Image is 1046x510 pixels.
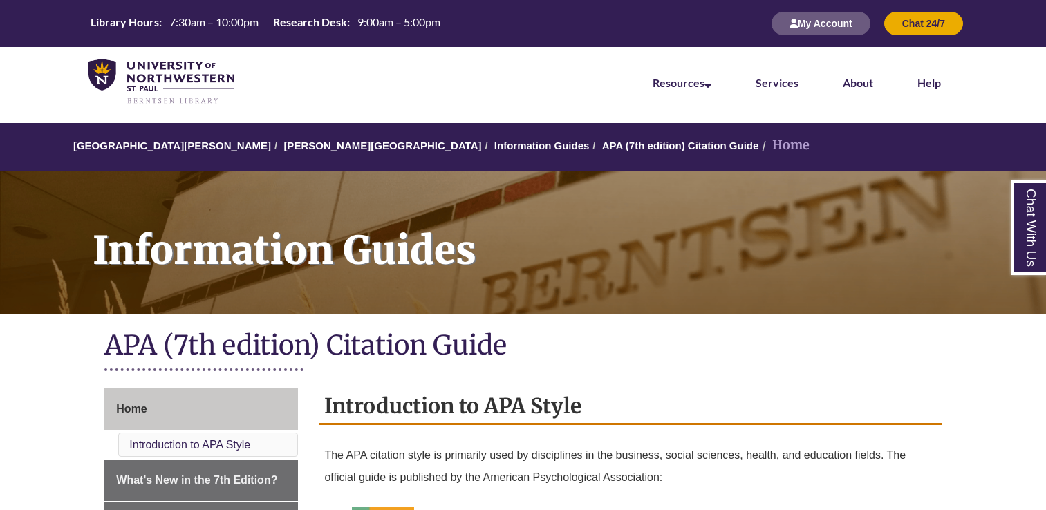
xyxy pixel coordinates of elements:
span: 9:00am – 5:00pm [357,15,440,28]
h2: Introduction to APA Style [319,388,941,425]
button: Chat 24/7 [884,12,963,35]
a: Help [917,76,941,89]
a: Introduction to APA Style [129,439,250,451]
span: Home [116,403,147,415]
a: Home [104,388,298,430]
img: UNWSP Library Logo [88,59,234,105]
th: Library Hours: [85,15,164,30]
a: Services [756,76,798,89]
a: Hours Today [85,15,446,33]
li: Home [758,135,810,155]
th: Research Desk: [268,15,352,30]
span: 7:30am – 10:00pm [169,15,259,28]
h1: APA (7th edition) Citation Guide [104,328,941,365]
a: [GEOGRAPHIC_DATA][PERSON_NAME] [73,140,271,151]
a: About [843,76,873,89]
p: The APA citation style is primarily used by disciplines in the business, social sciences, health,... [324,439,935,494]
a: Information Guides [494,140,590,151]
span: What's New in the 7th Edition? [116,474,277,486]
a: [PERSON_NAME][GEOGRAPHIC_DATA] [283,140,481,151]
a: Chat 24/7 [884,17,963,29]
table: Hours Today [85,15,446,32]
h1: Information Guides [77,171,1046,296]
a: What's New in the 7th Edition? [104,460,298,501]
button: My Account [772,12,870,35]
a: Resources [653,76,711,89]
a: My Account [772,17,870,29]
a: APA (7th edition) Citation Guide [602,140,759,151]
